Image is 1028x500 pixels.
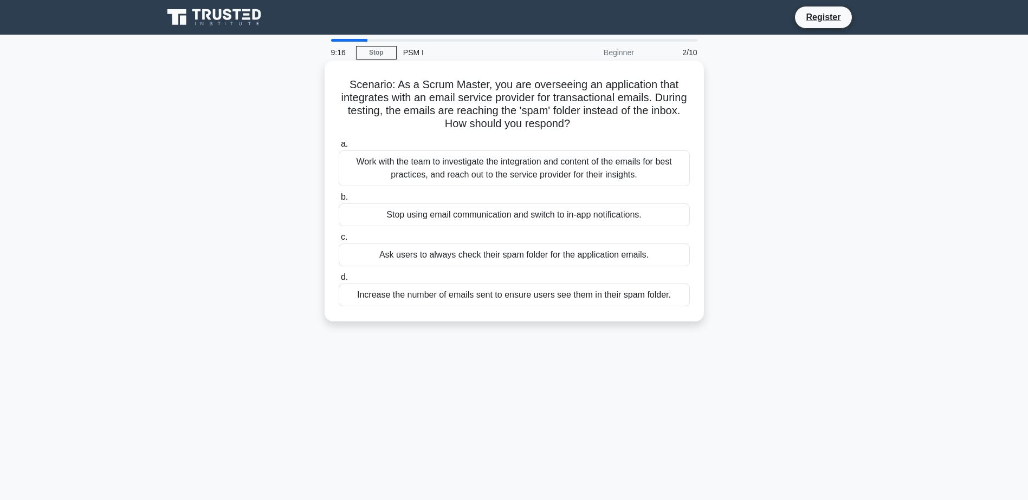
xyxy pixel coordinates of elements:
[341,232,347,241] span: c.
[341,139,348,148] span: a.
[339,244,690,266] div: Ask users to always check their spam folder for the application emails.
[341,192,348,201] span: b.
[799,10,847,24] a: Register
[339,150,690,186] div: Work with the team to investigate the integration and content of the emails for best practices, a...
[356,46,397,60] a: Stop
[341,272,348,281] span: d.
[397,42,546,63] div: PSM I
[641,42,704,63] div: 2/10
[546,42,641,63] div: Beginner
[339,203,690,226] div: Stop using email communication and switch to in-app notifications.
[325,42,356,63] div: 9:16
[338,78,691,131] h5: Scenario: As a Scrum Master, you are overseeing an application that integrates with an email serv...
[339,284,690,306] div: Increase the number of emails sent to ensure users see them in their spam folder.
